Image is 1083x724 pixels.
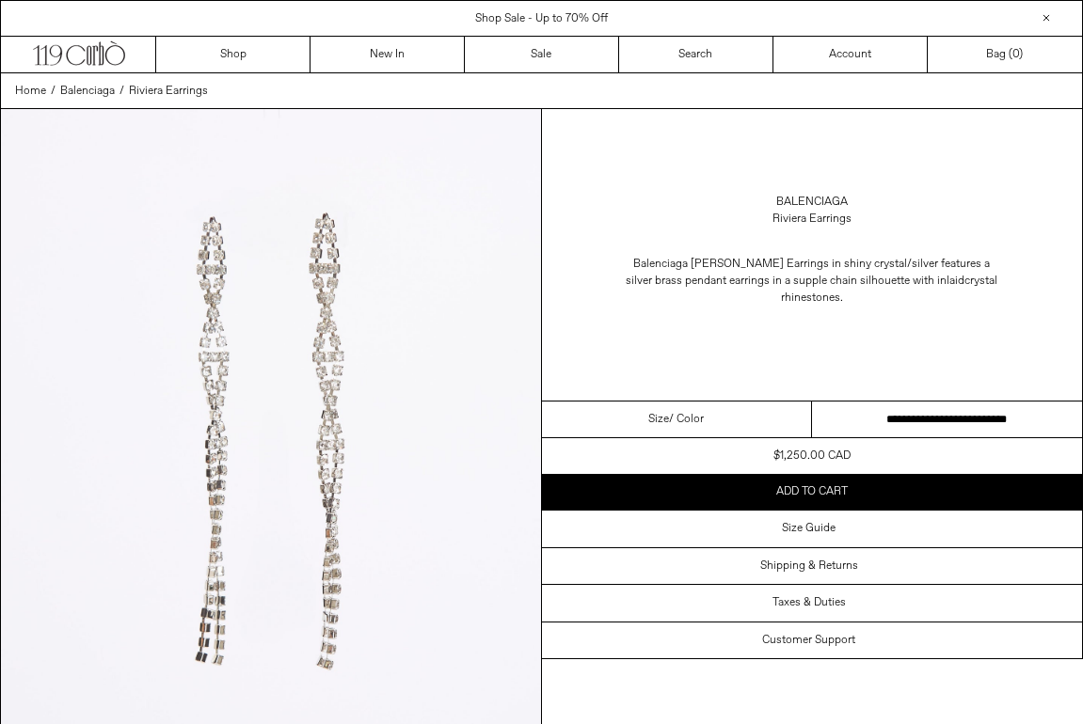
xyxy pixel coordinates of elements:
[465,37,619,72] a: Sale
[776,484,848,499] span: Add to cart
[15,83,46,100] a: Home
[773,37,928,72] a: Account
[776,194,848,211] a: Balenciaga
[475,11,608,26] a: Shop Sale - Up to 70% Off
[60,84,115,99] span: Balenciaga
[129,83,208,100] a: Riviera Earrings
[156,37,311,72] a: Shop
[772,596,846,609] h3: Taxes & Duties
[619,37,773,72] a: Search
[542,474,1083,510] button: Add to cart
[648,411,669,428] span: Size
[119,83,124,100] span: /
[624,246,1000,316] p: Balenciaga [PERSON_NAME] Earrings in shiny crystal/silver features a silver brass pendant earring...
[762,634,855,647] h3: Customer Support
[760,559,858,573] h3: Shipping & Returns
[51,83,56,100] span: /
[773,448,851,464] div: $1,250.00 CAD
[1012,46,1023,63] span: )
[669,411,704,428] span: / Color
[60,83,115,100] a: Balenciaga
[782,522,836,535] h3: Size Guide
[928,37,1082,72] a: Bag ()
[15,84,46,99] span: Home
[311,37,465,72] a: New In
[772,211,852,228] div: Riviera Earrings
[1012,47,1019,62] span: 0
[129,84,208,99] span: Riviera Earrings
